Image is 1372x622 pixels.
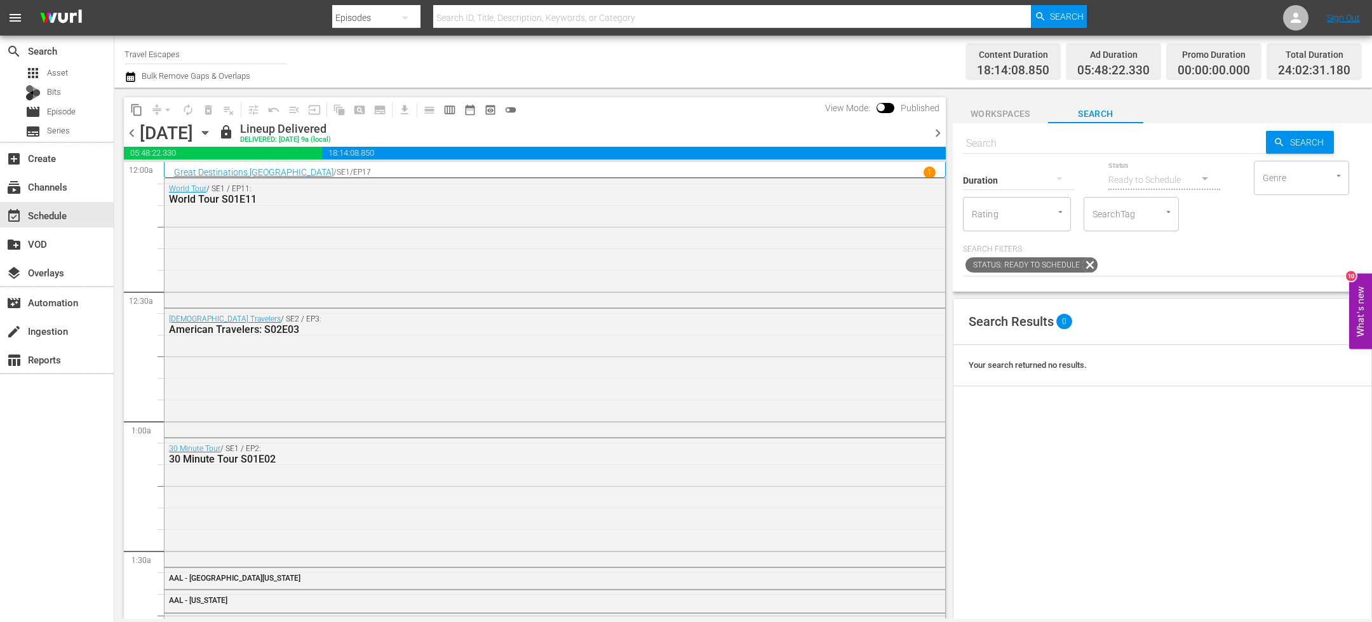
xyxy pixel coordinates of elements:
span: AAL - [US_STATE] [169,596,227,605]
span: Revert to Primary Episode [264,100,284,120]
div: Ready to Schedule [1108,162,1220,198]
span: Month Calendar View [460,100,480,120]
span: Loop Content [178,100,198,120]
span: Search [6,44,22,59]
span: AAL - [GEOGRAPHIC_DATA][US_STATE] [169,574,300,583]
div: [DATE] [140,123,193,144]
span: calendar_view_week_outlined [443,104,456,116]
div: Content Duration [977,46,1049,64]
a: Sign Out [1327,13,1360,23]
span: 0 [1056,314,1072,329]
div: / SE1 / EP2: [169,444,870,465]
div: 10 [1346,271,1356,281]
span: chevron_left [124,125,140,141]
span: Create Search Block [349,100,370,120]
span: Remove Gaps & Overlaps [147,100,178,120]
div: Lineup Delivered [240,122,331,136]
button: Open [1333,170,1345,182]
span: date_range_outlined [464,104,476,116]
button: Open [1162,206,1174,218]
a: [DEMOGRAPHIC_DATA] Travelers [169,314,281,323]
span: Channels [6,180,22,195]
span: Status: Ready to Schedule [965,257,1082,273]
span: Series [47,125,70,137]
span: Refresh All Search Blocks [325,97,349,122]
button: Search [1031,5,1087,28]
span: 05:48:22.330 [1077,64,1150,78]
span: Your search returned no results. [969,360,1087,370]
p: SE1 / [337,168,353,177]
span: Bits [47,86,61,98]
span: Bulk Remove Gaps & Overlaps [140,71,250,81]
div: Bits [25,85,41,100]
span: Search [1285,131,1334,154]
span: Series [25,124,41,139]
span: 24 hours Lineup View is OFF [501,100,521,120]
button: Open Feedback Widget [1349,273,1372,349]
span: 18:14:08.850 [977,64,1049,78]
span: toggle_off [504,104,517,116]
span: Workspaces [953,106,1048,122]
button: Search [1266,131,1334,154]
span: Search Results [969,314,1054,329]
div: / SE2 / EP3: [169,314,870,335]
span: Search [1050,5,1084,28]
div: Total Duration [1278,46,1350,64]
span: View Backup [480,100,501,120]
div: / SE1 / EP11: [169,184,870,205]
span: Search [1048,106,1143,122]
div: World Tour S01E11 [169,193,870,205]
p: Search Filters: [963,244,1362,255]
span: Create Series Block [370,100,390,120]
span: Toggle to switch from Published to Draft view. [877,103,885,112]
span: Select an event to delete [198,100,219,120]
span: preview_outlined [484,104,497,116]
span: menu [8,10,23,25]
span: Week Calendar View [440,100,460,120]
span: content_copy [130,104,143,116]
p: EP17 [353,168,371,177]
div: 30 Minute Tour S01E02 [169,453,870,465]
span: 05:48:22.330 [124,147,322,159]
span: Update Metadata from Key Asset [304,100,325,120]
span: Copy Lineup [126,100,147,120]
span: Episode [25,104,41,119]
p: / [333,168,337,177]
span: Overlays [6,266,22,281]
span: VOD [6,237,22,252]
span: 24:02:31.180 [1278,64,1350,78]
span: Create [6,151,22,166]
span: Day Calendar View [415,97,440,122]
a: World Tour [169,184,206,193]
span: chevron_right [930,125,946,141]
span: Schedule [6,208,22,224]
div: DELIVERED: [DATE] 9a (local) [240,136,331,144]
a: 30 Minute Tour [169,444,220,453]
span: Reports [6,353,22,368]
span: Automation [6,295,22,311]
span: Download as CSV [390,97,415,122]
p: 1 [927,168,932,177]
a: Great Destinations [GEOGRAPHIC_DATA] [174,167,333,177]
div: Ad Duration [1077,46,1150,64]
span: View Mode: [819,103,877,113]
button: Open [1054,206,1066,218]
span: Asset [47,67,68,79]
span: Asset [25,65,41,81]
div: American Travelers: S02E03 [169,323,870,335]
span: lock [219,125,234,140]
span: 18:14:08.850 [322,147,945,159]
span: Ingestion [6,324,22,339]
span: Episode [47,105,76,118]
span: 00:00:00.000 [1178,64,1250,78]
span: Published [894,103,946,113]
div: Promo Duration [1178,46,1250,64]
img: ans4CAIJ8jUAAAAAAAAAAAAAAAAAAAAAAAAgQb4GAAAAAAAAAAAAAAAAAAAAAAAAJMjXAAAAAAAAAAAAAAAAAAAAAAAAgAT5G... [30,3,91,33]
span: Fill episodes with ad slates [284,100,304,120]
